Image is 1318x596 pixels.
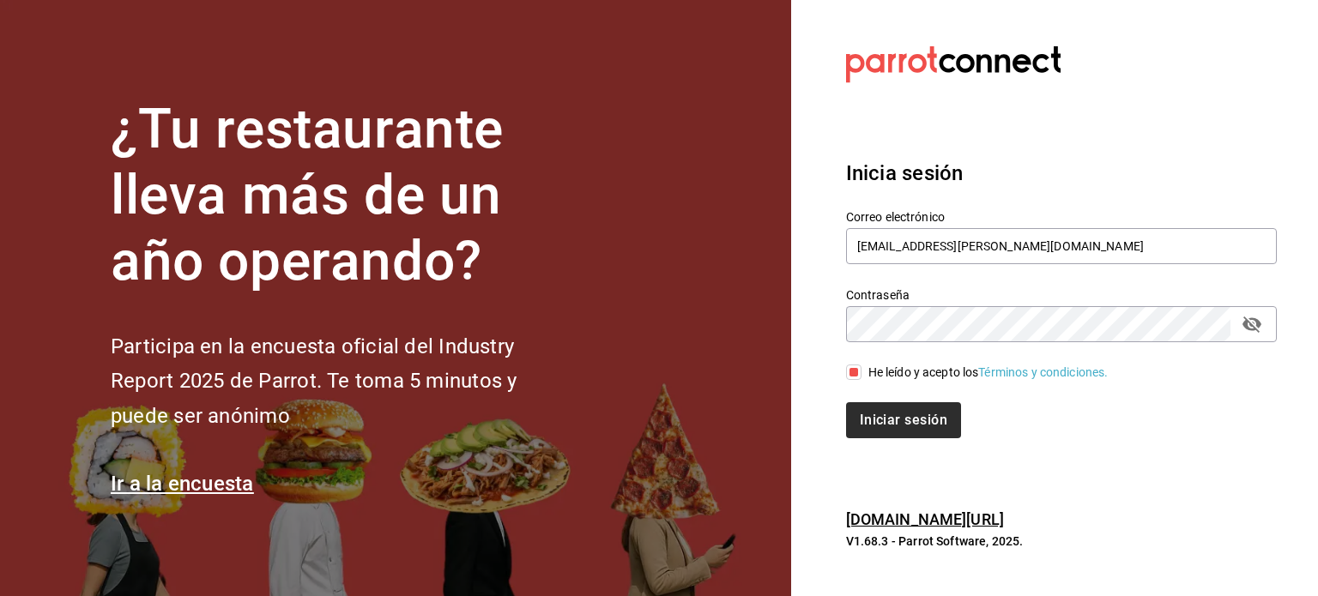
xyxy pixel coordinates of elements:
[846,533,1277,550] p: V1.68.3 - Parrot Software, 2025.
[868,364,1109,382] div: He leído y acepto los
[846,402,961,438] button: Iniciar sesión
[846,211,1277,223] label: Correo electrónico
[978,365,1108,379] a: Términos y condiciones.
[846,289,1277,301] label: Contraseña
[111,472,254,496] a: Ir a la encuesta
[846,510,1004,528] a: [DOMAIN_NAME][URL]
[1237,310,1267,339] button: passwordField
[846,158,1277,189] h3: Inicia sesión
[111,329,574,434] h2: Participa en la encuesta oficial del Industry Report 2025 de Parrot. Te toma 5 minutos y puede se...
[846,228,1277,264] input: Ingresa tu correo electrónico
[111,97,574,294] h1: ¿Tu restaurante lleva más de un año operando?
